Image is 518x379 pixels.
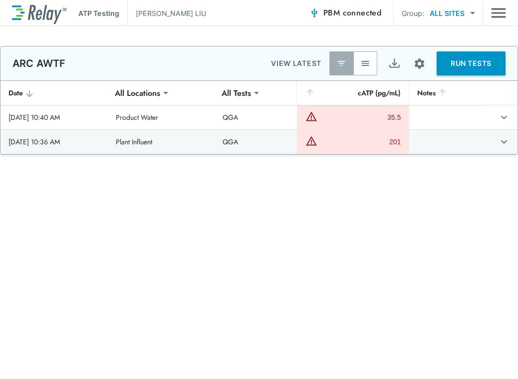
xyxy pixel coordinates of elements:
div: 35.5 [320,112,401,122]
img: Export Icon [388,57,401,70]
div: cATP (pg/mL) [305,87,401,99]
p: ARC AWTF [12,57,65,69]
td: QGA [215,130,297,154]
img: Latest [336,58,346,68]
button: RUN TESTS [437,51,506,75]
button: expand row [496,109,513,126]
div: [DATE] 10:36 AM [8,137,100,147]
span: PBM [323,6,381,20]
p: [PERSON_NAME] LIU [136,8,206,18]
button: Export [382,51,406,75]
button: Main menu [491,3,506,22]
div: [DATE] 10:40 AM [8,112,100,122]
td: QGA [215,105,297,129]
button: PBM connected [305,3,385,23]
div: All Tests [215,83,258,103]
img: Warning [305,110,317,122]
div: Notes [417,87,475,99]
td: Product Water [108,105,215,129]
img: View All [360,58,370,68]
table: sticky table [0,81,518,154]
div: 201 [320,137,401,147]
span: connected [343,7,382,18]
img: Warning [305,135,317,147]
button: expand row [496,133,513,150]
div: All Locations [108,83,167,103]
img: Connected Icon [309,8,319,18]
img: Drawer Icon [491,3,506,22]
th: Date [0,81,108,105]
img: LuminUltra Relay [12,2,66,24]
p: VIEW LATEST [271,57,321,69]
td: Plant Influent [108,130,215,154]
p: Group: [402,8,424,18]
iframe: Resource center [416,349,508,372]
img: Settings Icon [413,57,426,70]
p: ATP Testing [78,8,119,18]
button: Site setup [406,50,433,77]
